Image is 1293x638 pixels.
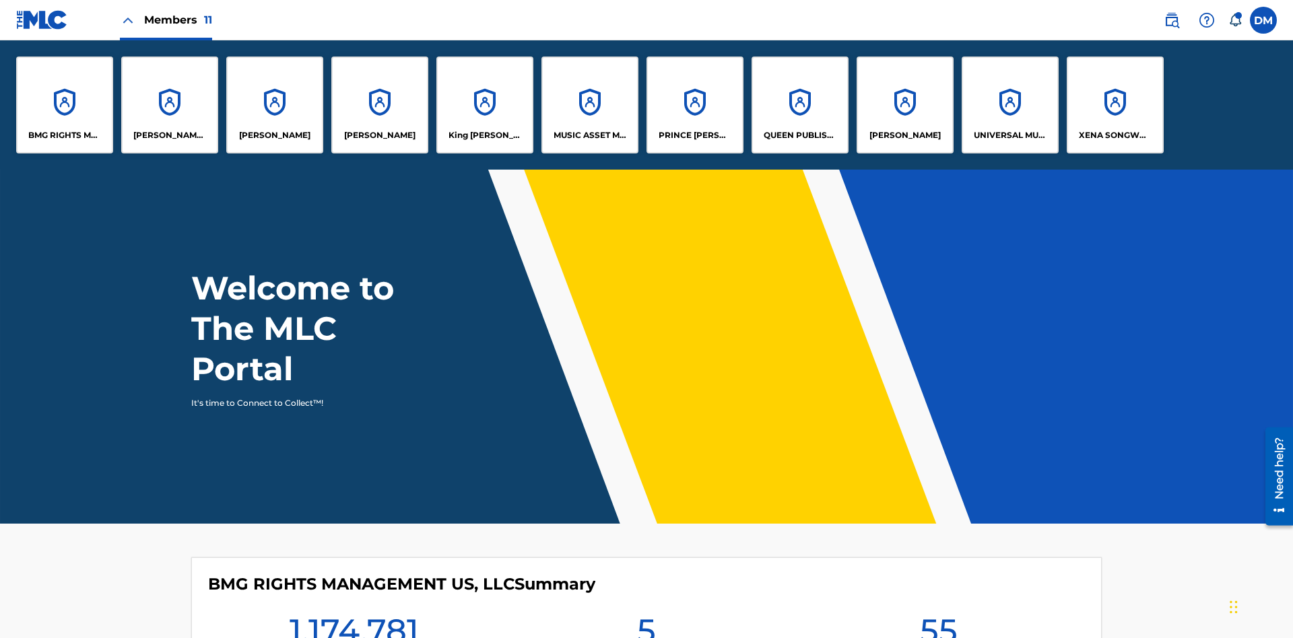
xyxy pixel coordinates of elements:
a: Public Search [1158,7,1185,34]
p: UNIVERSAL MUSIC PUB GROUP [974,129,1047,141]
a: AccountsUNIVERSAL MUSIC PUB GROUP [962,57,1059,153]
p: King McTesterson [449,129,522,141]
div: Drag [1230,587,1238,627]
div: User Menu [1250,7,1277,34]
span: 11 [204,13,212,26]
h1: Welcome to The MLC Portal [191,268,443,389]
a: AccountsQUEEN PUBLISHA [752,57,849,153]
img: Close [120,12,136,28]
p: MUSIC ASSET MANAGEMENT (MAM) [554,129,627,141]
img: MLC Logo [16,10,68,30]
span: Members [144,12,212,28]
a: AccountsBMG RIGHTS MANAGEMENT US, LLC [16,57,113,153]
a: Accounts[PERSON_NAME] [857,57,954,153]
a: Accounts[PERSON_NAME] [331,57,428,153]
img: search [1164,12,1180,28]
h4: BMG RIGHTS MANAGEMENT US, LLC [208,574,595,594]
p: EYAMA MCSINGER [344,129,416,141]
div: Help [1193,7,1220,34]
a: AccountsXENA SONGWRITER [1067,57,1164,153]
div: Notifications [1228,13,1242,27]
p: CLEO SONGWRITER [133,129,207,141]
p: RONALD MCTESTERSON [869,129,941,141]
img: help [1199,12,1215,28]
a: AccountsPRINCE [PERSON_NAME] [646,57,743,153]
a: AccountsMUSIC ASSET MANAGEMENT (MAM) [541,57,638,153]
p: BMG RIGHTS MANAGEMENT US, LLC [28,129,102,141]
p: XENA SONGWRITER [1079,129,1152,141]
p: PRINCE MCTESTERSON [659,129,732,141]
a: Accounts[PERSON_NAME] [226,57,323,153]
iframe: Resource Center [1255,422,1293,532]
iframe: Chat Widget [1226,573,1293,638]
a: Accounts[PERSON_NAME] SONGWRITER [121,57,218,153]
a: AccountsKing [PERSON_NAME] [436,57,533,153]
p: ELVIS COSTELLO [239,129,310,141]
p: QUEEN PUBLISHA [764,129,837,141]
p: It's time to Connect to Collect™! [191,397,425,409]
